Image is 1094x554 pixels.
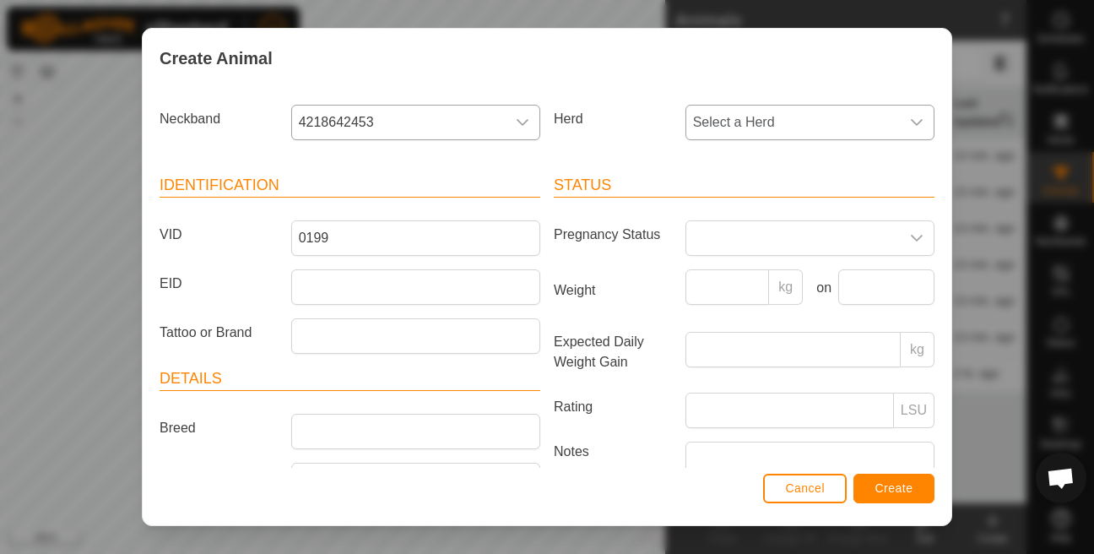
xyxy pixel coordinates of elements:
[810,278,831,298] label: on
[153,105,284,133] label: Neckband
[785,481,825,495] span: Cancel
[554,174,934,198] header: Status
[292,106,506,139] span: 4218642453
[853,474,934,503] button: Create
[160,46,273,71] span: Create Animal
[1036,453,1086,503] div: Open chat
[153,414,284,443] label: Breed
[153,463,284,484] label: Stock Class
[875,481,913,495] span: Create
[547,393,679,421] label: Rating
[763,474,847,503] button: Cancel
[769,269,803,305] p-inputgroup-addon: kg
[153,220,284,249] label: VID
[900,106,934,139] div: dropdown trigger
[894,393,934,428] p-inputgroup-addon: LSU
[153,269,284,298] label: EID
[547,105,679,133] label: Herd
[547,442,679,537] label: Notes
[901,332,934,367] p-inputgroup-addon: kg
[686,106,900,139] span: Select a Herd
[547,220,679,249] label: Pregnancy Status
[547,269,679,312] label: Weight
[160,174,540,198] header: Identification
[547,332,679,372] label: Expected Daily Weight Gain
[506,106,539,139] div: dropdown trigger
[506,464,539,490] div: dropdown trigger
[160,367,540,391] header: Details
[900,221,934,255] div: dropdown trigger
[153,318,284,347] label: Tattoo or Brand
